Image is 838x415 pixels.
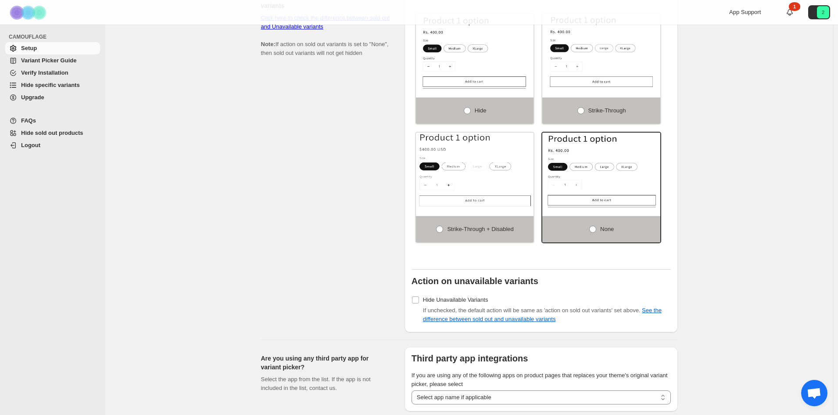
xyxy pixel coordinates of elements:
span: Hide [475,107,487,114]
span: If unchecked, the default action will be same as 'action on sold out variants' set above. [423,307,662,322]
a: Logout [5,139,100,152]
span: CAMOUFLAGE [9,33,101,40]
span: Logout [21,142,40,148]
img: Strike-through + Disabled [416,133,534,207]
span: Strike-through + Disabled [447,226,513,232]
a: Verify Installation [5,67,100,79]
text: 2 [822,10,824,15]
a: Setup [5,42,100,54]
span: Avatar with initials 2 [817,6,829,18]
span: Strike-through [588,107,626,114]
a: Variant Picker Guide [5,54,100,67]
img: Strike-through [542,14,660,89]
b: Note: [261,41,276,47]
span: If you are using any of the following apps on product pages that replaces your theme's original v... [412,372,668,387]
a: Upgrade [5,91,100,104]
img: Hide [416,14,534,89]
span: Setup [21,45,37,51]
a: 1 [785,8,794,17]
button: Avatar with initials 2 [808,5,830,19]
span: Hide specific variants [21,82,80,88]
a: Hide specific variants [5,79,100,91]
span: Hide sold out products [21,130,83,136]
a: FAQs [5,115,100,127]
span: Hide Unavailable Variants [423,296,488,303]
img: None [542,133,660,207]
span: Upgrade [21,94,44,101]
span: Verify Installation [21,69,68,76]
span: FAQs [21,117,36,124]
span: Select the app from the list. If the app is not included in the list, contact us. [261,376,371,391]
b: Action on unavailable variants [412,276,538,286]
a: Hide sold out products [5,127,100,139]
span: App Support [729,9,761,15]
b: Third party app integrations [412,354,528,363]
div: 1 [789,2,800,11]
img: Camouflage [7,0,51,25]
h2: Are you using any third party app for variant picker? [261,354,390,372]
span: None [600,226,614,232]
div: Open chat [801,380,827,406]
span: Variant Picker Guide [21,57,76,64]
